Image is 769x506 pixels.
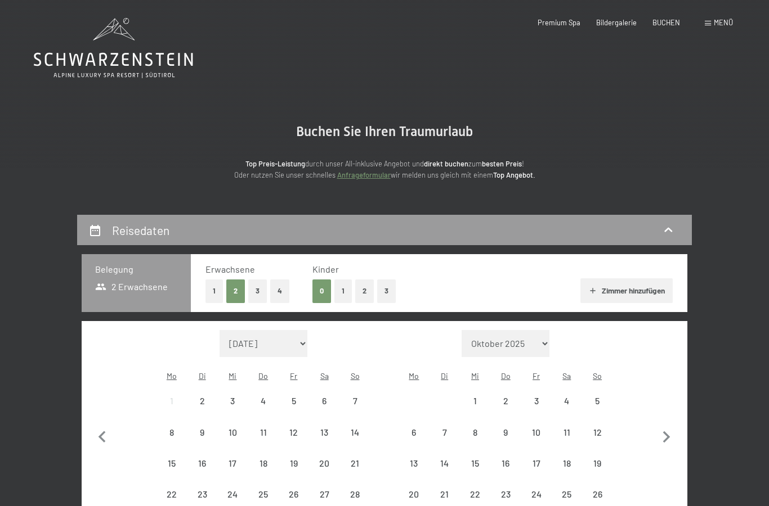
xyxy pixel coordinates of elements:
[521,417,551,447] div: Anreise nicht möglich
[217,448,248,478] div: Anreise nicht möglich
[596,18,637,27] a: Bildergalerie
[341,428,369,456] div: 14
[258,371,268,381] abbr: Donnerstag
[522,459,550,487] div: 17
[290,371,297,381] abbr: Freitag
[430,448,460,478] div: Anreise nicht möglich
[430,417,460,447] div: Tue Oct 07 2025
[491,396,520,424] div: 2
[582,386,612,416] div: Sun Oct 05 2025
[157,448,187,478] div: Mon Sep 15 2025
[248,448,279,478] div: Thu Sep 18 2025
[582,386,612,416] div: Anreise nicht möglich
[187,386,217,416] div: Tue Sep 02 2025
[248,448,279,478] div: Anreise nicht möglich
[522,428,550,456] div: 10
[188,428,216,456] div: 9
[582,417,612,447] div: Sun Oct 12 2025
[188,396,216,424] div: 2
[431,459,459,487] div: 14
[187,448,217,478] div: Tue Sep 16 2025
[460,448,490,478] div: Anreise nicht möglich
[280,459,308,487] div: 19
[279,448,309,478] div: Fri Sep 19 2025
[205,279,223,302] button: 1
[552,386,582,416] div: Anreise nicht möglich
[583,396,611,424] div: 5
[490,417,521,447] div: Thu Oct 09 2025
[218,428,247,456] div: 10
[399,417,429,447] div: Anreise nicht möglich
[582,417,612,447] div: Anreise nicht möglich
[157,417,187,447] div: Mon Sep 08 2025
[218,459,247,487] div: 17
[482,159,522,168] strong: besten Preis
[471,371,479,381] abbr: Mittwoch
[157,448,187,478] div: Anreise nicht möglich
[652,18,680,27] a: BUCHEN
[245,159,305,168] strong: Top Preis-Leistung
[312,279,331,302] button: 0
[552,417,582,447] div: Sat Oct 11 2025
[501,371,511,381] abbr: Donnerstag
[582,448,612,478] div: Anreise nicht möglich
[205,264,255,274] span: Erwachsene
[217,417,248,447] div: Anreise nicht möglich
[279,386,309,416] div: Fri Sep 05 2025
[339,448,370,478] div: Sun Sep 21 2025
[461,428,489,456] div: 8
[157,386,187,416] div: Mon Sep 01 2025
[248,386,279,416] div: Thu Sep 04 2025
[337,170,391,179] a: Anfrageformular
[279,417,309,447] div: Fri Sep 12 2025
[491,428,520,456] div: 9
[377,279,396,302] button: 3
[400,459,428,487] div: 13
[460,386,490,416] div: Anreise nicht möglich
[533,371,540,381] abbr: Freitag
[188,459,216,487] div: 16
[341,396,369,424] div: 7
[430,448,460,478] div: Tue Oct 14 2025
[562,371,571,381] abbr: Samstag
[490,448,521,478] div: Anreise nicht möglich
[187,386,217,416] div: Anreise nicht möglich
[95,263,177,275] h3: Belegung
[218,396,247,424] div: 3
[552,386,582,416] div: Sat Oct 04 2025
[310,396,338,424] div: 6
[270,279,289,302] button: 4
[461,396,489,424] div: 1
[217,386,248,416] div: Anreise nicht möglich
[279,448,309,478] div: Anreise nicht möglich
[279,417,309,447] div: Anreise nicht möglich
[157,386,187,416] div: Anreise nicht möglich
[493,170,535,179] strong: Top Angebot.
[309,386,339,416] div: Anreise nicht möglich
[351,371,360,381] abbr: Sonntag
[399,417,429,447] div: Mon Oct 06 2025
[248,279,267,302] button: 3
[339,417,370,447] div: Anreise nicht möglich
[309,417,339,447] div: Anreise nicht möglich
[490,448,521,478] div: Thu Oct 16 2025
[158,396,186,424] div: 1
[217,386,248,416] div: Wed Sep 03 2025
[112,223,169,237] h2: Reisedaten
[158,459,186,487] div: 15
[460,448,490,478] div: Wed Oct 15 2025
[249,459,278,487] div: 18
[399,448,429,478] div: Anreise nicht möglich
[409,371,419,381] abbr: Montag
[400,428,428,456] div: 6
[248,417,279,447] div: Anreise nicht möglich
[339,448,370,478] div: Anreise nicht möglich
[490,386,521,416] div: Anreise nicht möglich
[217,448,248,478] div: Wed Sep 17 2025
[167,371,177,381] abbr: Montag
[279,386,309,416] div: Anreise nicht möglich
[199,371,206,381] abbr: Dienstag
[280,396,308,424] div: 5
[309,386,339,416] div: Sat Sep 06 2025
